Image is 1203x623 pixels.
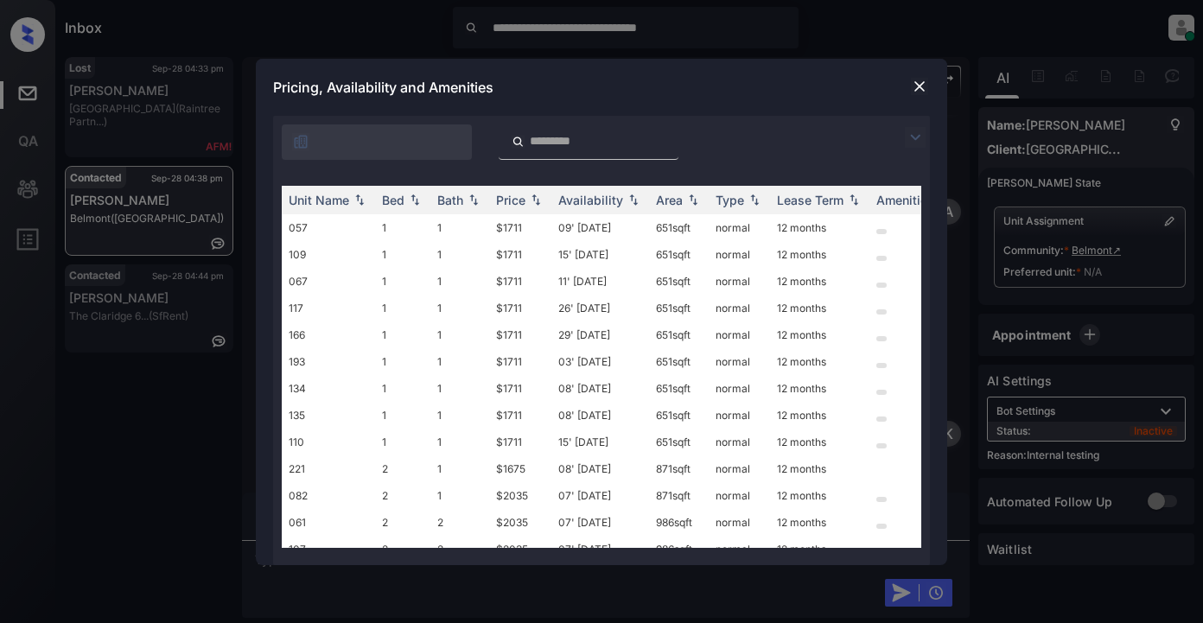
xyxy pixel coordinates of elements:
[375,536,430,563] td: 2
[746,194,763,206] img: sorting
[709,455,770,482] td: normal
[292,133,309,150] img: icon-zuma
[625,194,642,206] img: sorting
[551,375,649,402] td: 08' [DATE]
[770,429,869,455] td: 12 months
[430,455,489,482] td: 1
[489,429,551,455] td: $1711
[770,455,869,482] td: 12 months
[375,402,430,429] td: 1
[375,268,430,295] td: 1
[430,295,489,321] td: 1
[770,375,869,402] td: 12 months
[282,509,375,536] td: 061
[375,455,430,482] td: 2
[770,241,869,268] td: 12 months
[709,241,770,268] td: normal
[649,241,709,268] td: 651 sqft
[489,241,551,268] td: $1711
[489,295,551,321] td: $1711
[256,59,947,116] div: Pricing, Availability and Amenities
[282,268,375,295] td: 067
[489,321,551,348] td: $1711
[282,348,375,375] td: 193
[437,193,463,207] div: Bath
[911,78,928,95] img: close
[282,429,375,455] td: 110
[282,321,375,348] td: 166
[282,295,375,321] td: 117
[709,214,770,241] td: normal
[430,321,489,348] td: 1
[709,482,770,509] td: normal
[489,268,551,295] td: $1711
[770,482,869,509] td: 12 months
[649,455,709,482] td: 871 sqft
[382,193,404,207] div: Bed
[282,214,375,241] td: 057
[489,455,551,482] td: $1675
[430,214,489,241] td: 1
[845,194,862,206] img: sorting
[649,536,709,563] td: 986 sqft
[777,193,843,207] div: Lease Term
[489,402,551,429] td: $1711
[551,241,649,268] td: 15' [DATE]
[770,509,869,536] td: 12 months
[649,482,709,509] td: 871 sqft
[551,214,649,241] td: 09' [DATE]
[709,295,770,321] td: normal
[709,536,770,563] td: normal
[430,268,489,295] td: 1
[709,375,770,402] td: normal
[649,321,709,348] td: 651 sqft
[282,536,375,563] td: 107
[430,241,489,268] td: 1
[496,193,525,207] div: Price
[649,429,709,455] td: 651 sqft
[551,321,649,348] td: 29' [DATE]
[282,455,375,482] td: 221
[716,193,744,207] div: Type
[430,375,489,402] td: 1
[282,241,375,268] td: 109
[430,482,489,509] td: 1
[684,194,702,206] img: sorting
[551,268,649,295] td: 11' [DATE]
[489,214,551,241] td: $1711
[465,194,482,206] img: sorting
[876,193,934,207] div: Amenities
[905,127,926,148] img: icon-zuma
[649,375,709,402] td: 651 sqft
[282,402,375,429] td: 135
[656,193,683,207] div: Area
[558,193,623,207] div: Availability
[406,194,423,206] img: sorting
[375,241,430,268] td: 1
[770,214,869,241] td: 12 months
[375,214,430,241] td: 1
[649,268,709,295] td: 651 sqft
[512,134,525,149] img: icon-zuma
[709,509,770,536] td: normal
[649,214,709,241] td: 651 sqft
[282,482,375,509] td: 082
[551,482,649,509] td: 07' [DATE]
[282,375,375,402] td: 134
[709,321,770,348] td: normal
[770,348,869,375] td: 12 months
[375,348,430,375] td: 1
[430,509,489,536] td: 2
[351,194,368,206] img: sorting
[551,536,649,563] td: 07' [DATE]
[770,536,869,563] td: 12 months
[489,482,551,509] td: $2035
[770,321,869,348] td: 12 months
[430,348,489,375] td: 1
[489,375,551,402] td: $1711
[709,348,770,375] td: normal
[649,348,709,375] td: 651 sqft
[770,402,869,429] td: 12 months
[375,429,430,455] td: 1
[709,429,770,455] td: normal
